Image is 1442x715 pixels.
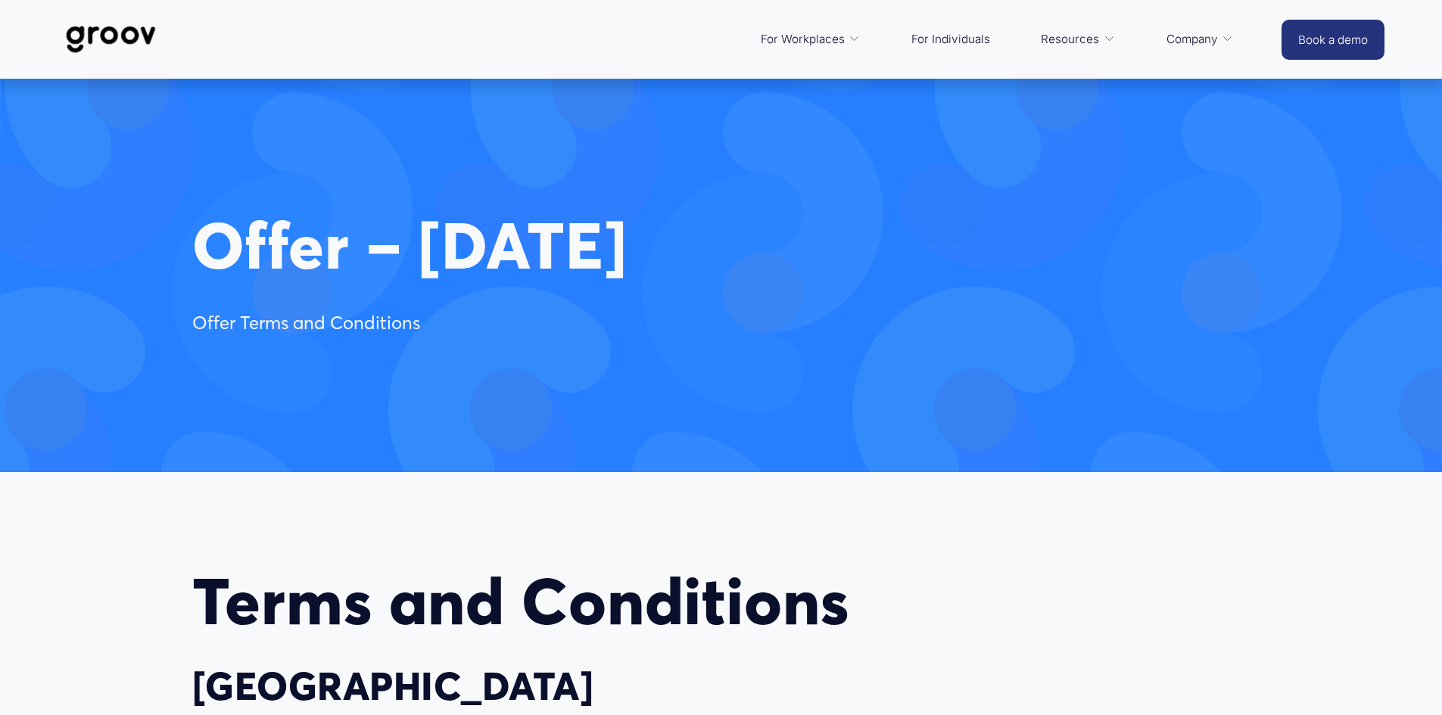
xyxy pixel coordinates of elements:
[753,21,868,58] a: folder dropdown
[904,21,998,58] a: For Individuals
[1159,21,1241,58] a: folder dropdown
[1041,29,1099,50] span: Resources
[1033,21,1123,58] a: folder dropdown
[58,14,164,64] img: Groov | Workplace Science Platform | Unlock Performance | Drive Results
[192,312,420,334] span: Offer Terms and Conditions
[192,561,849,641] strong: Terms and Conditions
[192,662,594,710] strong: [GEOGRAPHIC_DATA]
[1166,29,1218,50] span: Company
[761,29,845,50] span: For Workplaces
[192,206,628,285] span: Offer – [DATE]
[1282,20,1384,60] a: Book a demo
